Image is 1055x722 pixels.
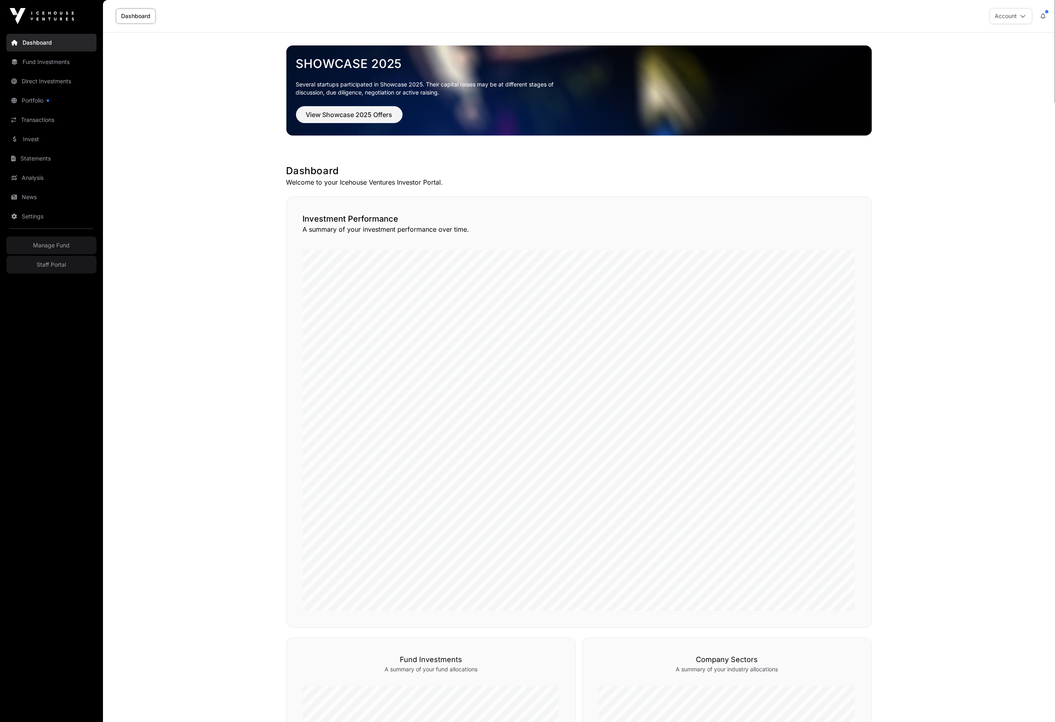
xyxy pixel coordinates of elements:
[599,654,856,665] h3: Company Sectors
[6,208,97,225] a: Settings
[286,45,872,136] img: Showcase 2025
[303,213,856,224] h2: Investment Performance
[303,224,856,234] p: A summary of your investment performance over time.
[116,8,156,24] a: Dashboard
[6,256,97,274] a: Staff Portal
[6,72,97,90] a: Direct Investments
[296,56,862,71] a: Showcase 2025
[10,8,74,24] img: Icehouse Ventures Logo
[6,150,97,167] a: Statements
[296,80,566,97] p: Several startups participated in Showcase 2025. Their capital raises may be at different stages o...
[286,165,872,177] h1: Dashboard
[6,92,97,109] a: Portfolio
[989,8,1032,24] button: Account
[306,110,393,119] span: View Showcase 2025 Offers
[6,111,97,129] a: Transactions
[303,665,559,673] p: A summary of your fund allocations
[6,34,97,51] a: Dashboard
[6,188,97,206] a: News
[303,654,559,665] h3: Fund Investments
[296,106,403,123] button: View Showcase 2025 Offers
[6,169,97,187] a: Analysis
[6,237,97,254] a: Manage Fund
[599,665,856,673] p: A summary of your industry allocations
[1015,683,1055,722] iframe: Chat Widget
[296,114,403,122] a: View Showcase 2025 Offers
[6,130,97,148] a: Invest
[6,53,97,71] a: Fund Investments
[286,177,872,187] p: Welcome to your Icehouse Ventures Investor Portal.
